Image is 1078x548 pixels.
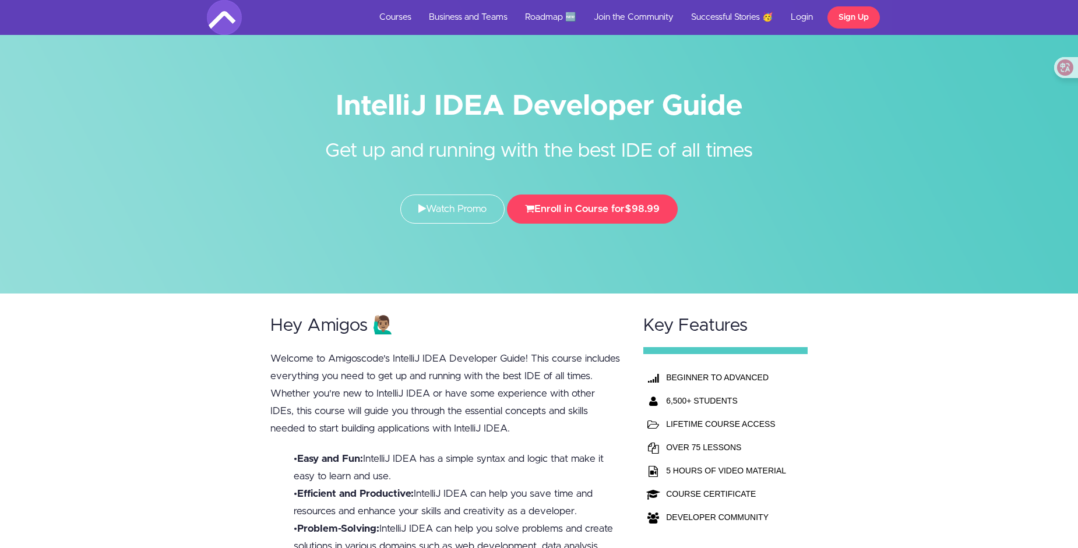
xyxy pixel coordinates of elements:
[663,459,789,482] td: 5 HOURS OF VIDEO MATERIAL
[663,389,789,412] th: 6,500+ STUDENTS
[297,489,414,498] b: Efficient and Productive:
[663,505,789,529] td: DEVELOPER COMMUNITY
[827,6,880,29] a: Sign Up
[297,454,363,464] b: Easy and Fun:
[663,482,789,505] td: COURSE CERTIFICATE
[297,524,379,533] b: Problem-Solving:
[643,316,808,335] h2: Key Features
[207,93,871,119] h1: IntelliJ IDEA Developer Guide
[294,450,621,485] li: • IntelliJ IDEA has a simple syntax and logic that make it easy to learn and use.
[270,350,621,437] p: Welcome to Amigoscode's IntelliJ IDEA Developer Guide! This course includes everything you need t...
[663,412,789,436] td: LIFETIME COURSE ACCESS
[294,485,621,520] li: • IntelliJ IDEA can help you save time and resources and enhance your skills and creativity as a ...
[663,436,789,459] td: OVER 75 LESSONS
[663,366,789,389] th: BEGINNER TO ADVANCED
[320,119,758,165] h2: Get up and running with the best IDE of all times
[625,204,660,214] span: $98.99
[507,195,678,224] button: Enroll in Course for$98.99
[270,316,621,335] h2: Hey Amigos 🙋🏽‍♂️
[400,195,505,224] a: Watch Promo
